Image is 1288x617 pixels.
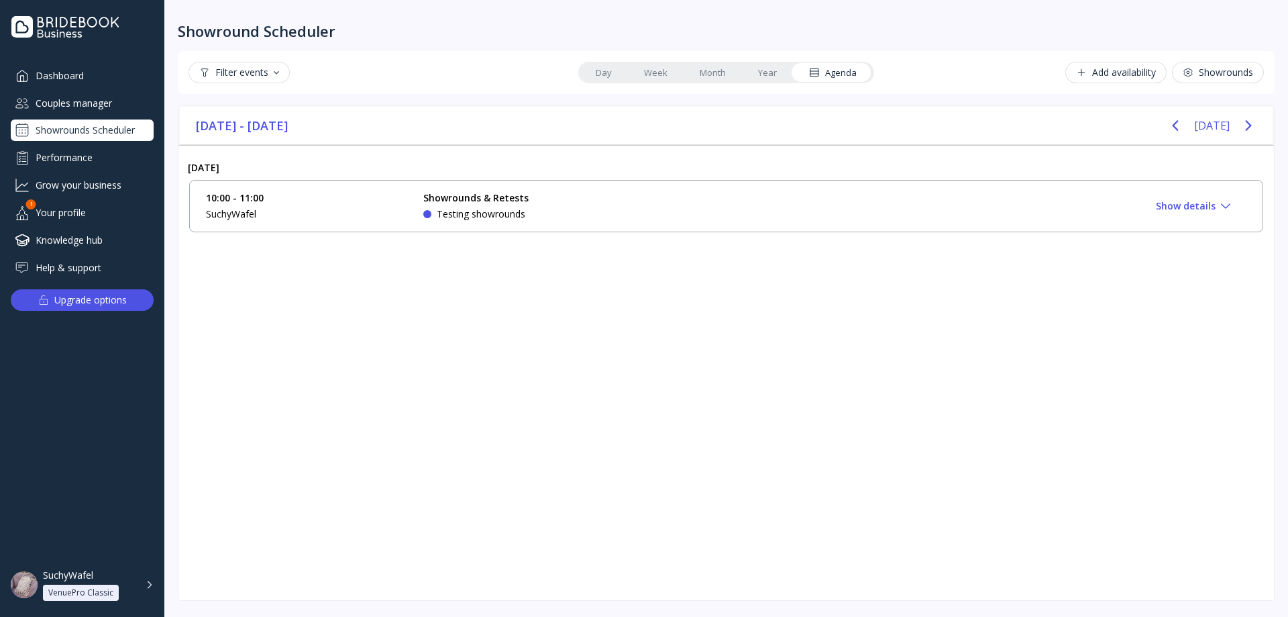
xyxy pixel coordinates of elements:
[580,63,628,82] a: Day
[196,115,290,136] span: [DATE] - [DATE]
[206,191,407,205] div: 10:00 - 11:00
[178,156,1274,179] div: [DATE]
[189,62,290,83] button: Filter events
[1076,67,1156,78] div: Add availability
[11,146,154,169] a: Performance
[11,64,154,87] a: Dashboard
[11,229,154,251] a: Knowledge hub
[11,289,154,311] button: Upgrade options
[191,115,295,136] button: [DATE] - [DATE]
[54,291,127,310] div: Upgrade options
[11,120,154,141] a: Showrounds Scheduler
[1221,553,1288,617] iframe: Chat Widget
[11,174,154,196] a: Grow your business
[1172,62,1264,83] button: Showrounds
[1162,112,1189,139] button: Previous page
[26,199,36,209] div: 1
[437,207,525,221] div: Testing showrounds
[48,587,113,598] div: VenuePro Classic
[1156,201,1230,211] div: Show details
[43,569,93,581] div: SuchyWafel
[1065,62,1167,83] button: Add availability
[11,201,154,224] a: Your profile1
[11,256,154,279] a: Help & support
[11,201,154,224] div: Your profile
[1183,67,1253,78] div: Showrounds
[1235,112,1262,139] button: Next page
[684,63,742,82] a: Month
[423,191,529,205] div: Showrounds & Retests
[1194,113,1230,138] button: [DATE]
[11,92,154,114] a: Couples manager
[628,63,684,82] a: Week
[206,207,407,221] div: SuchyWafel
[1156,195,1230,217] button: Show details
[809,66,857,79] div: Agenda
[11,571,38,598] img: dpr=1,fit=cover,g=face,w=48,h=48
[199,67,279,78] div: Filter events
[742,63,793,82] a: Year
[178,21,335,40] div: Showround Scheduler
